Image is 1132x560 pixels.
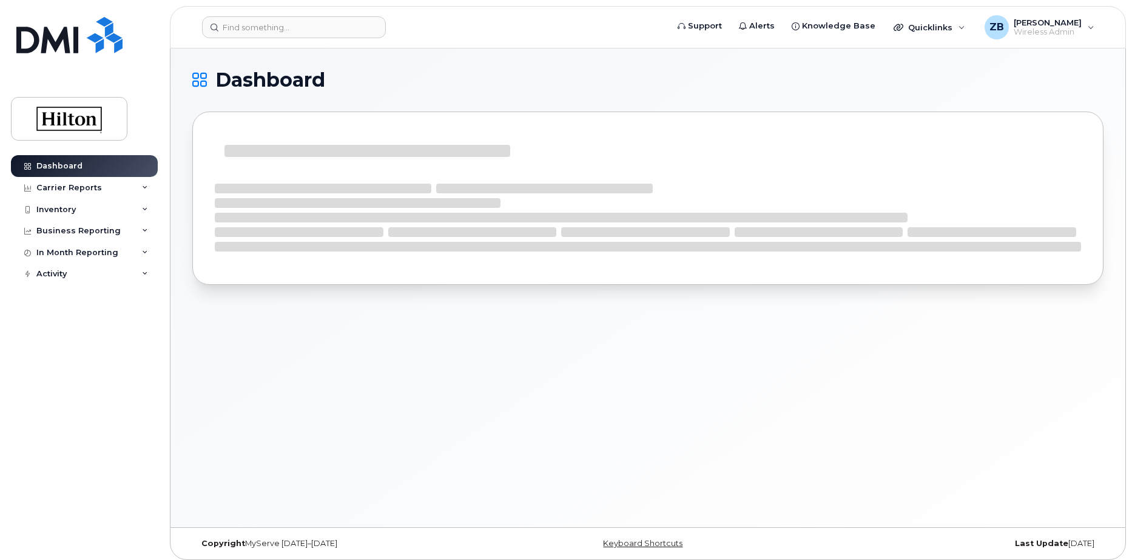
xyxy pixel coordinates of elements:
div: MyServe [DATE]–[DATE] [192,539,496,548]
a: Keyboard Shortcuts [603,539,682,548]
strong: Copyright [201,539,245,548]
strong: Last Update [1015,539,1068,548]
span: Dashboard [215,71,325,89]
div: [DATE] [800,539,1103,548]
